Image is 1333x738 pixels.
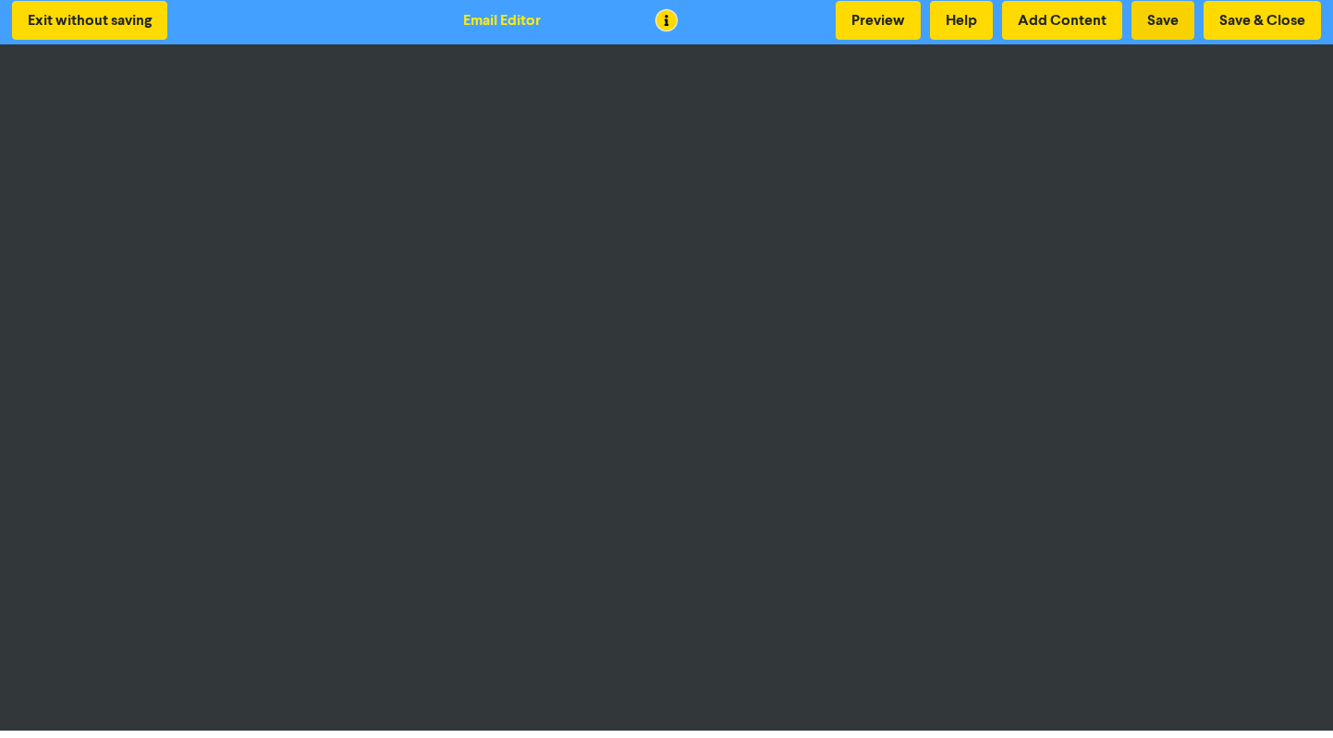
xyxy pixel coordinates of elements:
button: Add Content [1002,1,1122,40]
div: Email Editor [463,9,541,31]
button: Save [1131,1,1194,40]
button: Help [930,1,993,40]
button: Save & Close [1204,1,1321,40]
button: Preview [836,1,921,40]
button: Exit without saving [12,1,167,40]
